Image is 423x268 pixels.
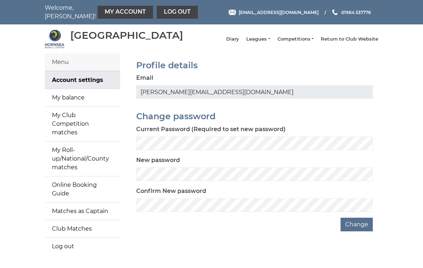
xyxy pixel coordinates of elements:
img: Hornsea Bowls Centre [45,29,65,49]
span: [EMAIL_ADDRESS][DOMAIN_NAME] [239,9,319,15]
a: Matches as Captain [45,203,120,220]
img: Phone us [332,9,337,15]
a: Log out [157,6,198,19]
a: Leagues [246,36,270,42]
a: My Club Competition matches [45,107,120,141]
button: Change [341,218,373,231]
a: Online Booking Guide [45,176,120,202]
div: [GEOGRAPHIC_DATA] [70,30,183,41]
a: Competitions [277,36,314,42]
label: Email [136,74,153,82]
h2: Change password [136,112,373,121]
a: Account settings [45,71,120,89]
h2: Profile details [136,61,373,70]
a: My balance [45,89,120,106]
a: My Account [98,6,153,19]
span: 01964 537776 [341,9,371,15]
a: Phone us 01964 537776 [331,9,371,16]
img: Email [229,10,236,15]
label: Confirm New password [136,187,206,195]
a: Email [EMAIL_ADDRESS][DOMAIN_NAME] [229,9,319,16]
a: Return to Club Website [321,36,378,42]
a: Log out [45,238,120,255]
a: Diary [226,36,239,42]
a: My Roll-up/National/County matches [45,142,120,176]
a: Club Matches [45,220,120,237]
label: New password [136,156,180,165]
label: Current Password (Required to set new password) [136,125,286,134]
div: Menu [45,54,120,71]
nav: Welcome, [PERSON_NAME]! [45,4,177,21]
